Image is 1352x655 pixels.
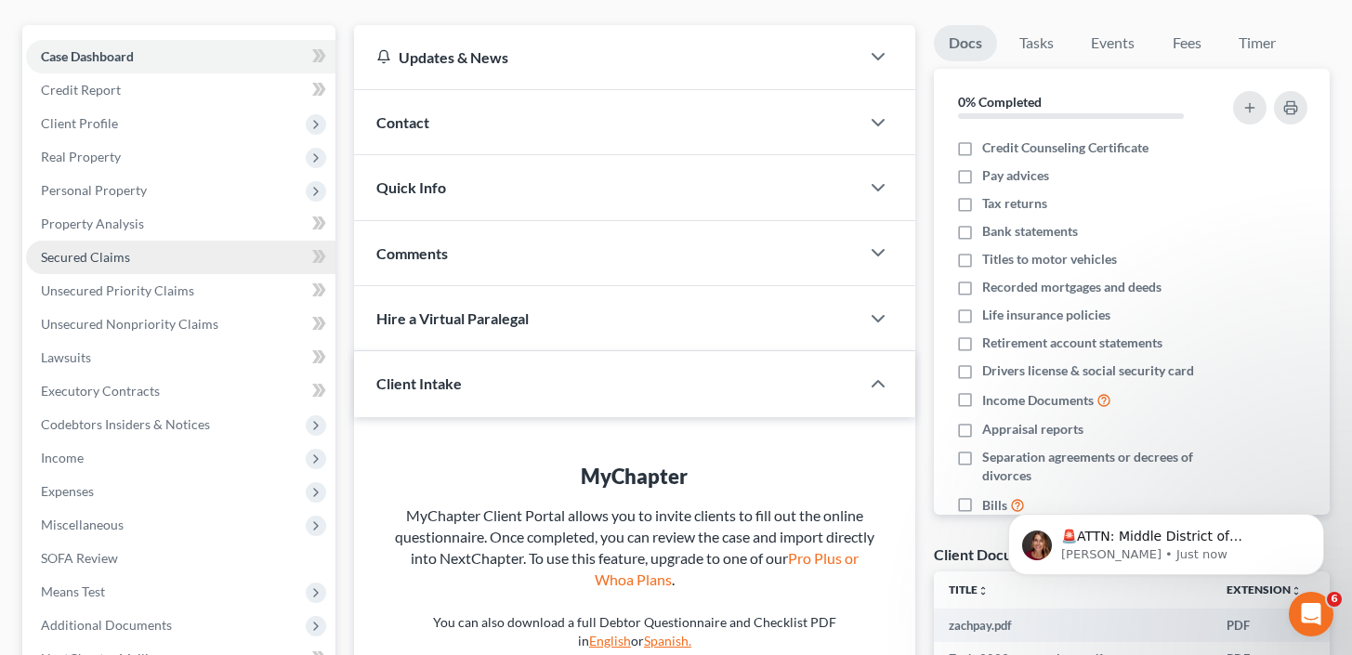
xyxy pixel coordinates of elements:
span: Executory Contracts [41,383,160,399]
div: Updates & News [376,47,837,67]
span: Bank statements [982,222,1078,241]
div: Client Documents [934,544,1053,564]
a: Lawsuits [26,341,335,374]
a: Timer [1224,25,1291,61]
a: Credit Report [26,73,335,107]
a: English [589,633,631,648]
a: Unsecured Priority Claims [26,274,335,308]
span: Codebtors Insiders & Notices [41,416,210,432]
span: Life insurance policies [982,306,1110,324]
span: Income [41,450,84,465]
a: Spanish. [644,633,691,648]
span: Expenses [41,483,94,499]
span: Appraisal reports [982,420,1083,439]
a: Docs [934,25,997,61]
a: Executory Contracts [26,374,335,408]
span: Lawsuits [41,349,91,365]
span: Hire a Virtual Paralegal [376,309,529,327]
span: Retirement account statements [982,334,1162,352]
i: unfold_more [978,585,989,596]
td: zachpay.pdf [934,609,1212,642]
span: Real Property [41,149,121,164]
a: Pro Plus or Whoa Plans [595,549,859,588]
a: SOFA Review [26,542,335,575]
span: Contact [376,113,429,131]
span: Client Intake [376,374,462,392]
a: Unsecured Nonpriority Claims [26,308,335,341]
span: Secured Claims [41,249,130,265]
span: Client Profile [41,115,118,131]
a: Fees [1157,25,1216,61]
span: 6 [1327,592,1342,607]
span: Case Dashboard [41,48,134,64]
a: Tasks [1004,25,1069,61]
span: Additional Documents [41,617,172,633]
a: Case Dashboard [26,40,335,73]
span: Unsecured Priority Claims [41,282,194,298]
span: Miscellaneous [41,517,124,532]
iframe: Intercom notifications message [980,475,1352,605]
span: Unsecured Nonpriority Claims [41,316,218,332]
span: Pay advices [982,166,1049,185]
a: Events [1076,25,1149,61]
span: Credit Counseling Certificate [982,138,1149,157]
span: Tax returns [982,194,1047,213]
span: MyChapter Client Portal allows you to invite clients to fill out the online questionnaire. Once c... [395,506,874,588]
span: Income Documents [982,391,1094,410]
span: Recorded mortgages and deeds [982,278,1162,296]
iframe: Intercom live chat [1289,592,1333,636]
span: Personal Property [41,182,147,198]
a: Titleunfold_more [949,583,989,596]
span: SOFA Review [41,550,118,566]
span: Separation agreements or decrees of divorces [982,448,1214,485]
span: Drivers license & social security card [982,361,1194,380]
td: PDF [1212,609,1317,642]
div: MyChapter [391,462,878,491]
span: Titles to motor vehicles [982,250,1117,269]
span: Property Analysis [41,216,144,231]
a: Property Analysis [26,207,335,241]
span: Means Test [41,583,105,599]
span: Quick Info [376,178,446,196]
span: Credit Report [41,82,121,98]
p: You can also download a full Debtor Questionnaire and Checklist PDF in or [391,613,878,650]
strong: 0% Completed [958,94,1042,110]
span: Comments [376,244,448,262]
a: Secured Claims [26,241,335,274]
